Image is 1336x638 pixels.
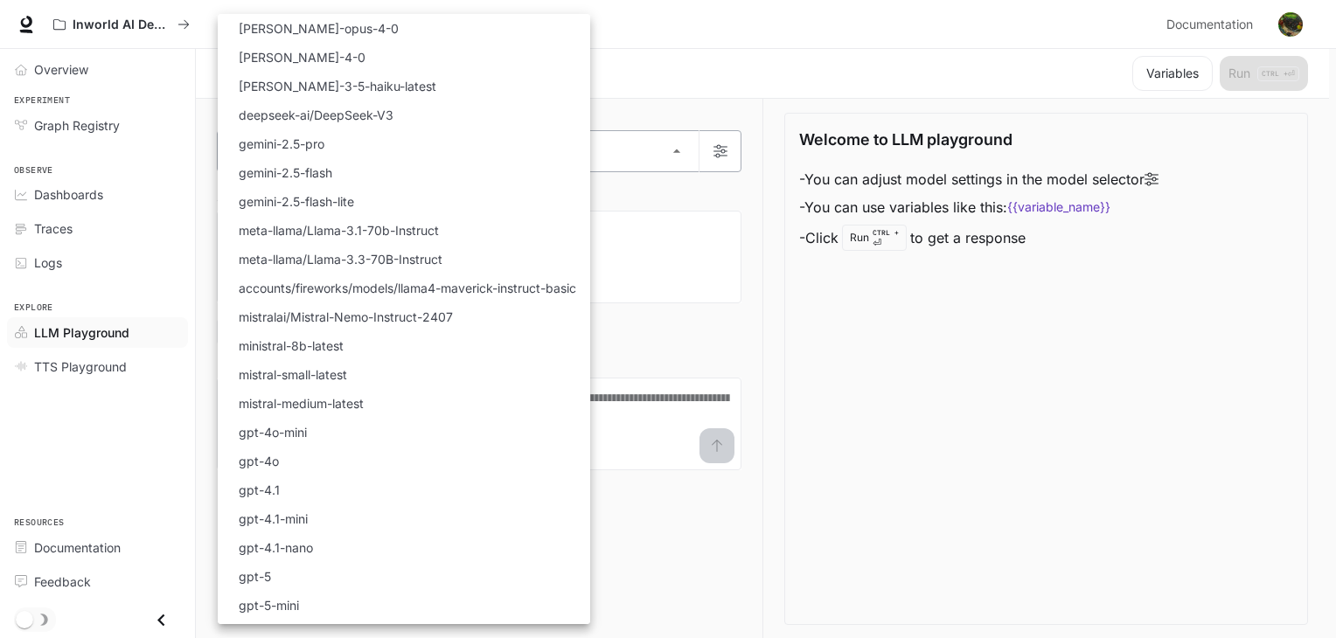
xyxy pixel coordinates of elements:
[239,221,439,239] p: meta-llama/Llama-3.1-70b-Instruct
[239,452,279,470] p: gpt-4o
[239,106,393,124] p: deepseek-ai/DeepSeek-V3
[239,279,576,297] p: accounts/fireworks/models/llama4-maverick-instruct-basic
[239,77,436,95] p: [PERSON_NAME]-3-5-haiku-latest
[239,250,442,268] p: meta-llama/Llama-3.3-70B-Instruct
[239,163,332,182] p: gemini-2.5-flash
[239,538,313,557] p: gpt-4.1-nano
[239,308,453,326] p: mistralai/Mistral-Nemo-Instruct-2407
[239,596,299,614] p: gpt-5-mini
[239,135,324,153] p: gemini-2.5-pro
[239,394,364,413] p: mistral-medium-latest
[239,192,354,211] p: gemini-2.5-flash-lite
[239,19,399,38] p: [PERSON_NAME]-opus-4-0
[239,510,308,528] p: gpt-4.1-mini
[239,48,365,66] p: [PERSON_NAME]-4-0
[239,481,280,499] p: gpt-4.1
[239,567,271,586] p: gpt-5
[239,365,347,384] p: mistral-small-latest
[239,423,307,441] p: gpt-4o-mini
[239,336,344,355] p: ministral-8b-latest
